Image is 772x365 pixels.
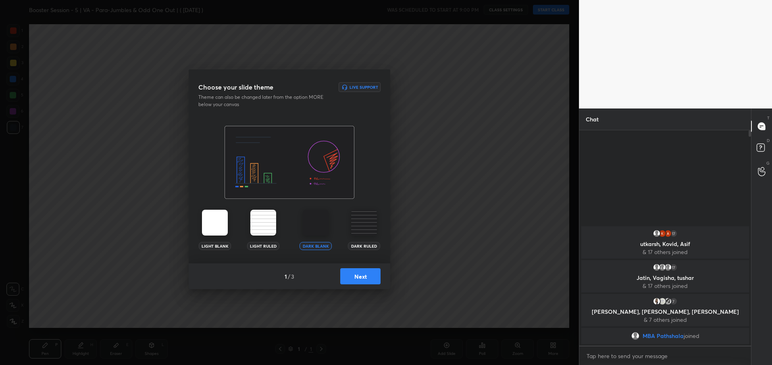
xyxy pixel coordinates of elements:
[670,297,678,305] div: 7
[670,229,678,238] div: 17
[250,210,276,236] img: lightRuledTheme.002cd57a.svg
[653,297,661,305] img: thumbnail.jpg
[586,241,744,247] p: utkarsh, Kovid, Asif
[767,138,770,144] p: D
[664,263,672,271] img: default.png
[664,297,672,305] img: thumbnail.jpg
[351,210,377,236] img: darkRuledTheme.359fb5fd.svg
[658,297,666,305] img: thumbnail.jpg
[586,249,744,255] p: & 17 others joined
[303,210,329,236] img: darkTheme.aa1caeba.svg
[767,115,770,121] p: T
[631,332,639,340] img: default.png
[340,268,381,284] button: Next
[579,225,751,346] div: grid
[670,263,678,271] div: 17
[684,333,699,339] span: joined
[586,283,744,289] p: & 17 others joined
[586,275,744,281] p: Jatin, Vagisha, tushar
[225,126,354,199] img: darkThemeBanner.f801bae7.svg
[288,272,290,281] h4: /
[348,242,380,250] div: Dark Ruled
[198,94,329,108] p: Theme can also be changed later from the option MORE below your canvas
[664,229,672,238] img: thumbnail.jpg
[291,272,294,281] h4: 3
[202,210,228,236] img: lightTheme.5bb83c5b.svg
[247,242,279,250] div: Light Ruled
[199,242,231,250] div: Light Blank
[579,108,605,130] p: Chat
[350,85,378,89] h6: Live Support
[586,317,744,323] p: & 7 others joined
[300,242,332,250] div: Dark Blank
[658,229,666,238] img: thumbnail.jpg
[653,263,661,271] img: default.png
[198,82,273,92] h3: Choose your slide theme
[586,309,744,315] p: [PERSON_NAME], [PERSON_NAME], [PERSON_NAME]
[643,333,684,339] span: MBA Pathshala
[285,272,287,281] h4: 1
[653,229,661,238] img: default.png
[658,263,666,271] img: default.png
[766,160,770,166] p: G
